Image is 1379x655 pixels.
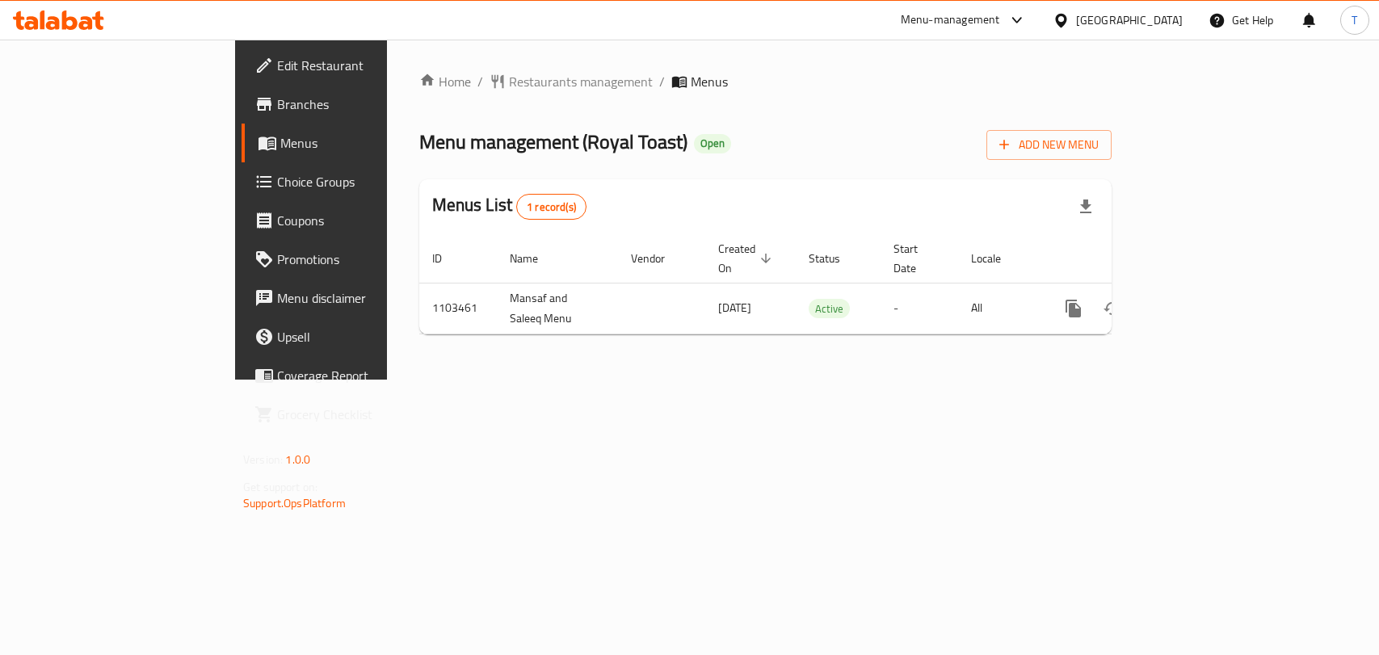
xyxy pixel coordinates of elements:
[432,193,586,220] h2: Menus List
[242,395,465,434] a: Grocery Checklist
[1352,11,1357,29] span: T
[242,240,465,279] a: Promotions
[809,299,850,318] div: Active
[958,283,1041,334] td: All
[510,249,559,268] span: Name
[243,477,317,498] span: Get support on:
[516,194,586,220] div: Total records count
[277,327,452,346] span: Upsell
[881,283,958,334] td: -
[419,124,687,160] span: Menu management ( Royal Toast )
[999,135,1099,155] span: Add New Menu
[242,162,465,201] a: Choice Groups
[277,250,452,269] span: Promotions
[280,133,452,153] span: Menus
[509,72,653,91] span: Restaurants management
[242,201,465,240] a: Coupons
[432,249,463,268] span: ID
[419,72,1112,91] nav: breadcrumb
[809,249,861,268] span: Status
[718,297,751,318] span: [DATE]
[986,130,1112,160] button: Add New Menu
[901,10,1000,30] div: Menu-management
[631,249,686,268] span: Vendor
[694,134,731,153] div: Open
[242,279,465,317] a: Menu disclaimer
[242,124,465,162] a: Menus
[242,85,465,124] a: Branches
[277,94,452,114] span: Branches
[659,72,665,91] li: /
[243,449,283,470] span: Version:
[517,199,586,215] span: 1 record(s)
[1066,187,1105,226] div: Export file
[1041,234,1222,283] th: Actions
[1076,11,1183,29] div: [GEOGRAPHIC_DATA]
[490,72,653,91] a: Restaurants management
[243,493,346,514] a: Support.OpsPlatform
[893,239,939,278] span: Start Date
[277,288,452,308] span: Menu disclaimer
[497,283,618,334] td: Mansaf and Saleeq Menu
[277,56,452,75] span: Edit Restaurant
[419,234,1222,334] table: enhanced table
[242,46,465,85] a: Edit Restaurant
[477,72,483,91] li: /
[277,366,452,385] span: Coverage Report
[1054,289,1093,328] button: more
[242,356,465,395] a: Coverage Report
[277,211,452,230] span: Coupons
[691,72,728,91] span: Menus
[1093,289,1132,328] button: Change Status
[971,249,1022,268] span: Locale
[277,405,452,424] span: Grocery Checklist
[242,317,465,356] a: Upsell
[809,300,850,318] span: Active
[277,172,452,191] span: Choice Groups
[285,449,310,470] span: 1.0.0
[718,239,776,278] span: Created On
[694,136,731,150] span: Open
